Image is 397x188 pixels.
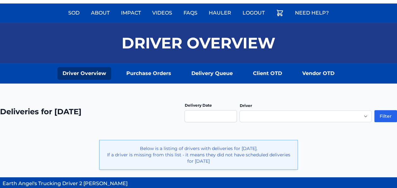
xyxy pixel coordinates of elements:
[87,5,113,21] a: About
[205,5,235,21] a: Hauler
[122,35,275,51] h1: Driver Overview
[239,103,252,108] label: Driver
[180,5,201,21] a: FAQs
[297,67,340,80] a: Vendor OTD
[239,5,268,21] a: Logout
[57,67,111,80] a: Driver Overview
[105,145,292,164] p: Below is a listing of drivers with deliveries for [DATE]. If a driver is missing from this list -...
[148,5,176,21] a: Videos
[186,67,238,80] a: Delivery Queue
[121,67,176,80] a: Purchase Orders
[184,103,212,108] label: Delivery Date
[117,5,145,21] a: Impact
[291,5,333,21] a: Need Help?
[248,67,287,80] a: Client OTD
[64,5,83,21] a: Sod
[374,110,397,122] button: Filter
